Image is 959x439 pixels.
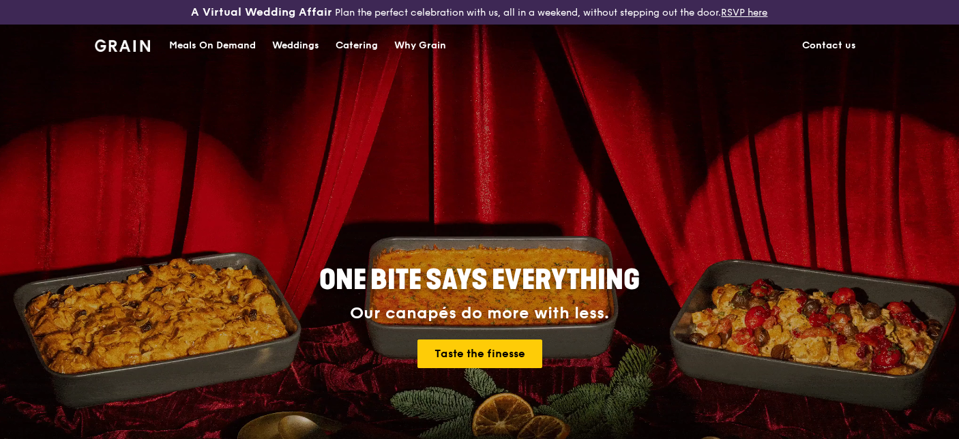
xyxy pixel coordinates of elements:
h3: A Virtual Wedding Affair [191,5,332,19]
a: Why Grain [386,25,454,66]
div: Catering [336,25,378,66]
div: Weddings [272,25,319,66]
a: GrainGrain [95,24,150,65]
div: Meals On Demand [169,25,256,66]
a: Taste the finesse [417,339,542,368]
div: Why Grain [394,25,446,66]
img: Grain [95,40,150,52]
a: Contact us [794,25,864,66]
a: RSVP here [721,7,767,18]
a: Weddings [264,25,327,66]
a: Catering [327,25,386,66]
span: ONE BITE SAYS EVERYTHING [319,264,640,297]
div: Our canapés do more with less. [234,304,725,323]
div: Plan the perfect celebration with us, all in a weekend, without stepping out the door. [160,5,799,19]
